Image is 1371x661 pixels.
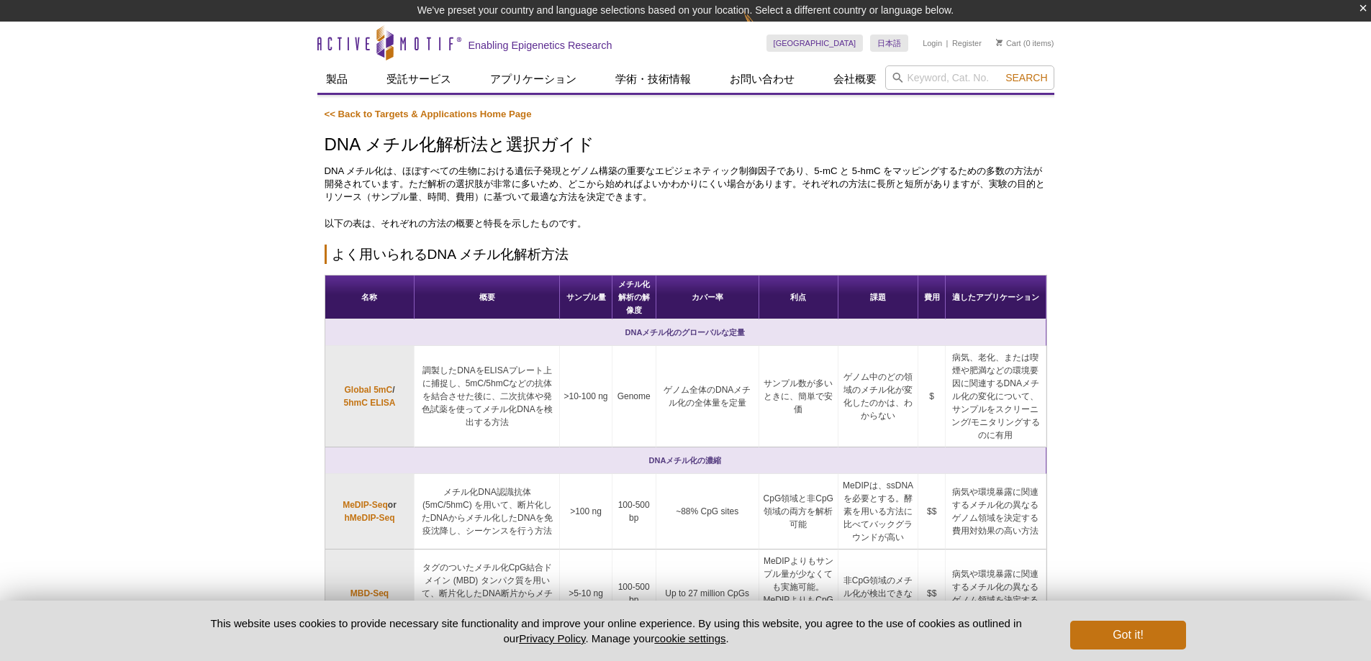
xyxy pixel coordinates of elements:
[918,474,946,550] td: $$
[560,474,612,550] td: >100 ng
[656,550,759,638] td: Up to 27 million CpGs
[759,474,838,550] td: CpG領域と非CpG領域の両方を解析可能
[378,65,460,93] a: 受託サービス
[560,550,612,638] td: >5‑10 ng
[952,38,982,48] a: Register
[560,346,612,447] td: >10‑100 ng
[344,511,394,524] a: hMeDIP-Seq
[946,275,1046,319] th: 適したアプリケーション
[415,474,560,550] td: メチル化DNA認識抗体 (5mC/5hmC) を用いて、断片化したDNAからメチル化したDNAを免疫沈降し、シーケンスを行う方法
[325,135,1047,156] h1: DNA メチル化解析法と選択ガイド
[759,275,838,319] th: 利点
[946,346,1046,447] td: 病気、老化、または喫煙や肥満などの環境要因に関連するDNAメチル化の変化について、サンプルをスクリーニング/モニタリングするのに有用
[996,38,1021,48] a: Cart
[996,39,1003,46] img: Your Cart
[838,346,918,447] td: ゲノム中のどの領域のメチル化が変化したのかは、わからない
[415,550,560,638] td: タグのついたメチル化CpG結合ドメイン (MBD) タンパク質を用いて、断片化したDNA断片からメチル化されたCpGを捕捉して、配列をシーケンスする方法
[469,39,612,52] h2: Enabling Epigenetics Research
[759,346,838,447] td: サンプル数が多いときに、簡単で安価
[481,65,585,93] a: アプリケーション
[612,346,656,447] td: Genome
[519,632,585,644] a: Privacy Policy
[825,65,885,93] a: 会社概要
[918,346,946,447] td: $
[996,35,1054,52] li: (0 items)
[325,447,1046,474] th: DNAメチル化の濃縮
[759,550,838,638] td: MeDIPよりもサンプル量が少なくても実施可能。MeDIPよりもCpG領域に対して特異的で感度が高い
[612,275,656,319] th: メチル化解析の解像度
[415,346,560,447] td: 調製したDNAをELISAプレート上に捕捉し、5mC/5hmCなどの抗体を結合させた後に、二次抗体や発色試薬を使ってメチル化DNAを検出する方法
[743,11,782,45] img: Change Here
[946,35,949,52] li: |
[923,38,942,48] a: Login
[612,550,656,638] td: 100-500 bp
[918,550,946,638] td: $$
[317,65,356,93] a: 製品
[325,109,532,119] a: << Back to Targets & Applications Home Page
[325,275,415,319] th: 名称
[946,550,1046,638] td: 病気や環境暴露に関連するメチル化の異なるゲノム領域を決定する費用対効果の高い方法
[325,245,1047,264] h2: よく用いられるDNA メチル化解析方法
[766,35,864,52] a: [GEOGRAPHIC_DATA]
[946,474,1046,550] td: 病気や環境暴露に関連するメチル化の異なるゲノム領域を決定する費用対効果の高い方法
[654,632,725,644] button: cookie settings
[343,396,395,409] a: 5hmC ELISA
[344,383,392,396] a: Global 5mC
[1001,71,1051,84] button: Search
[1005,72,1047,83] span: Search
[838,474,918,550] td: MeDIPは、ssDNAを必要とする。酵素を用いる方法に比べてバックグラウンドが高い
[612,474,656,550] td: 100-500 bp
[656,474,759,550] td: ~88% CpG sites
[415,275,560,319] th: 概要
[656,275,759,319] th: カバー率
[838,275,918,319] th: 課題
[607,65,700,93] a: 学術・技術情報
[350,587,389,600] a: MBD-Seq
[1070,621,1185,649] button: Got it!
[560,275,612,319] th: サンプル量
[885,65,1054,90] input: Keyword, Cat. No.
[721,65,803,93] a: お問い合わせ
[325,319,1046,346] th: DNAメチル化のグローバルな定量
[343,500,397,523] strong: or
[343,385,395,408] strong: /
[656,346,759,447] td: ゲノム全体のDNAメチル化の全体量を定量
[918,275,946,319] th: 費用
[838,550,918,638] td: 非CpG領域のメチル化が検出できない
[343,498,388,511] a: MeDIP-Seq
[870,35,908,52] a: 日本語
[325,217,1047,230] p: 以下の表は、それぞれの方法の概要と特長を示したものです。
[325,165,1047,204] p: DNA メチル化は、ほぼすべての生物における遺伝子発現とゲノム構築の重要なエピジェネティック制御因子であり、5-mC と 5-hmC をマッピングするための多数の方法が開発されています。ただ解析...
[186,616,1047,646] p: This website uses cookies to provide necessary site functionality and improve your online experie...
